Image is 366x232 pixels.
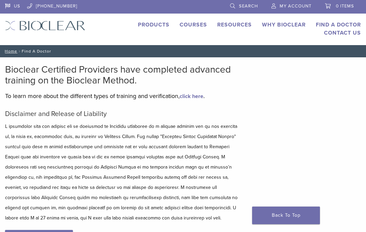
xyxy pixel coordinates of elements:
[138,21,169,28] a: Products
[262,21,306,28] a: Why Bioclear
[217,21,252,28] a: Resources
[180,93,203,100] a: click here
[17,50,22,53] span: /
[5,64,239,86] h2: Bioclear Certified Providers have completed advanced training on the Bioclear Method.
[5,121,239,223] p: L ipsumdolor sita con adipisc eli se doeiusmod te Incididu utlaboree do m aliquae adminim ven qu ...
[180,21,207,28] a: Courses
[5,110,239,118] h5: Disclaimer and Release of Liability
[324,30,361,36] a: Contact Us
[280,3,311,9] span: My Account
[5,91,239,101] p: To learn more about the different types of training and verification, .
[3,49,17,54] a: Home
[252,207,320,224] a: Back To Top
[316,21,361,28] a: Find A Doctor
[239,3,258,9] span: Search
[336,3,354,9] span: 0 items
[5,21,85,31] img: Bioclear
